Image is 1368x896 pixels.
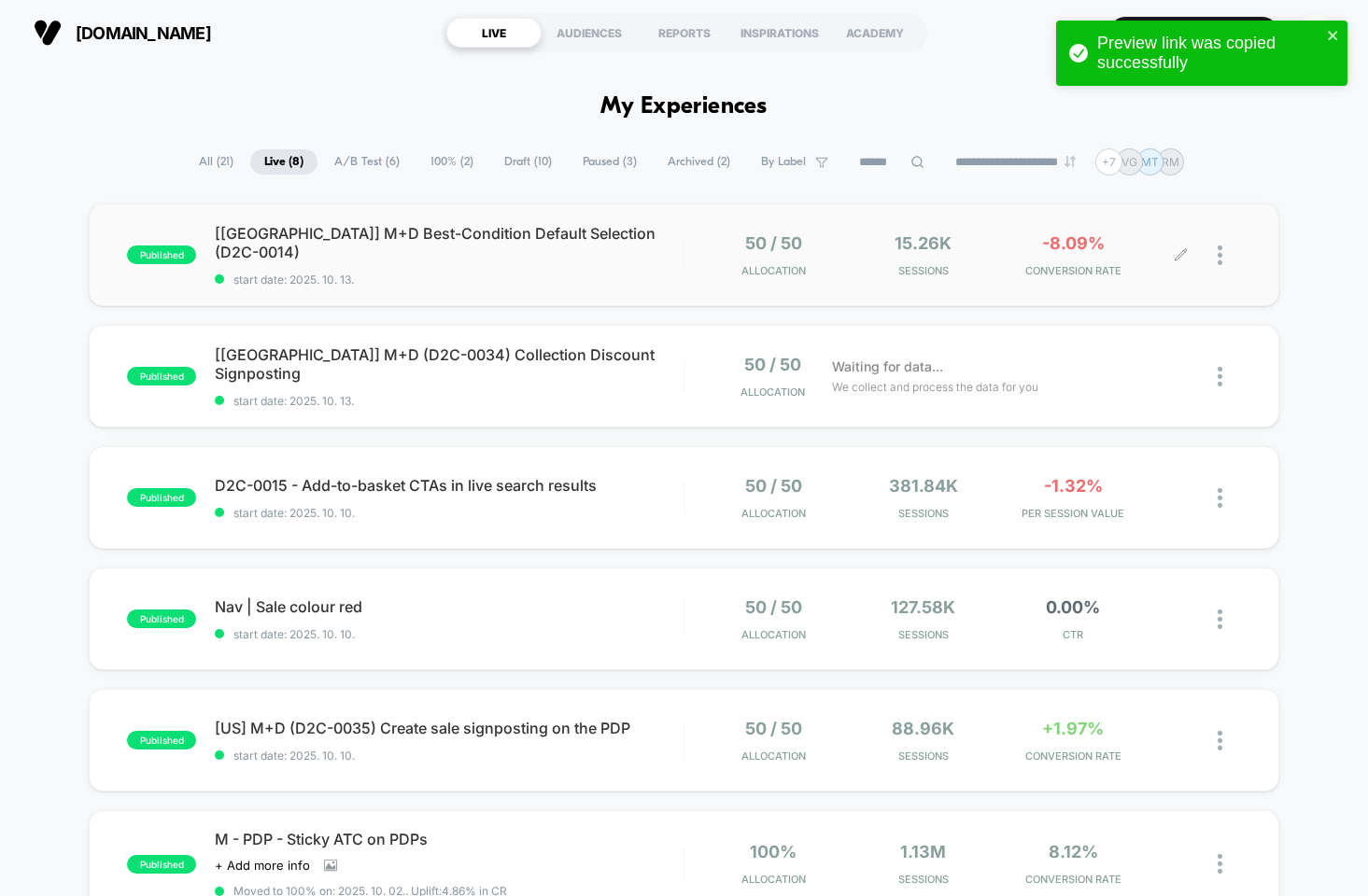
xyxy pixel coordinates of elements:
[1327,28,1340,46] button: close
[741,507,806,520] span: Allocation
[1218,245,1222,265] img: close
[832,378,1038,396] span: We collect and process the data for you
[215,597,684,616] span: Nav | Sale colour red
[1218,731,1222,750] img: close
[127,245,196,264] span: published
[741,264,806,277] span: Allocation
[761,155,806,169] span: By Label
[745,719,802,738] span: 50 / 50
[1298,15,1334,51] div: MT
[1162,155,1179,169] p: RM
[1218,488,1222,508] img: close
[1003,749,1143,763] span: CONVERSION RATE
[215,749,684,763] span: start date: 2025. 10. 10.
[654,149,744,175] span: Archived ( 2 )
[127,609,196,628] span: published
[1097,34,1321,73] div: Preview link was copied successfully
[1095,148,1122,175] div: + 7
[1218,609,1222,629] img: close
[416,149,487,175] span: 100% ( 2 )
[1042,233,1105,253] span: -8.09%
[215,830,684,848] span: M - PDP - Sticky ATC on PDPs
[900,842,946,861] span: 1.13M
[215,476,684,495] span: D2C-0015 - Add-to-basket CTAs in live search results
[28,18,217,48] button: [DOMAIN_NAME]
[1003,873,1143,886] span: CONVERSION RATE
[745,597,802,617] span: 50 / 50
[732,18,827,48] div: INSPIRATIONS
[750,842,797,861] span: 100%
[1049,842,1098,861] span: 8.12%
[34,19,62,47] img: Visually logo
[895,233,952,253] span: 15.26k
[827,18,923,48] div: ACADEMY
[600,93,768,120] h1: My Experiences
[127,488,196,507] span: published
[215,506,684,520] span: start date: 2025. 10. 10.
[215,345,684,383] span: [[GEOGRAPHIC_DATA]] M+D (D2C-0034) Collection Discount Signposting
[1292,14,1340,52] button: MT
[215,719,684,737] span: [US] M+D (D2C-0035) Create sale signposting on the PDP
[889,476,958,496] span: 381.84k
[891,597,955,617] span: 127.58k
[127,731,196,749] span: published
[1044,476,1103,496] span: -1.32%
[741,873,806,886] span: Allocation
[215,224,684,261] span: [[GEOGRAPHIC_DATA]] M+D Best-Condition Default Selection (D2C-0014)
[740,385,805,399] span: Allocation
[127,855,196,874] span: published
[1003,628,1143,641] span: CTR
[542,18,637,48] div: AUDIENCES
[215,273,684,287] span: start date: 2025. 10. 13.
[215,394,684,408] span: start date: 2025. 10. 13.
[745,476,802,496] span: 50 / 50
[446,18,542,48] div: LIVE
[569,149,651,175] span: Paused ( 3 )
[1218,854,1222,874] img: close
[1065,156,1076,167] img: end
[1046,597,1100,617] span: 0.00%
[250,149,317,175] span: Live ( 8 )
[185,149,247,175] span: All ( 21 )
[892,719,954,738] span: 88.96k
[853,507,994,520] span: Sessions
[490,149,566,175] span: Draft ( 10 )
[1121,155,1137,169] p: VG
[741,749,806,763] span: Allocation
[1218,367,1222,386] img: close
[744,355,801,374] span: 50 / 50
[76,23,211,43] span: [DOMAIN_NAME]
[320,149,414,175] span: A/B Test ( 6 )
[1003,264,1143,277] span: CONVERSION RATE
[215,627,684,641] span: start date: 2025. 10. 10.
[832,357,943,377] span: Waiting for data...
[741,628,806,641] span: Allocation
[1003,507,1143,520] span: PER SESSION VALUE
[127,367,196,385] span: published
[853,264,994,277] span: Sessions
[215,858,310,873] span: + Add more info
[853,628,994,641] span: Sessions
[853,749,994,763] span: Sessions
[1042,719,1104,738] span: +1.97%
[637,18,732,48] div: REPORTS
[1141,155,1159,169] p: MT
[853,873,994,886] span: Sessions
[745,233,802,253] span: 50 / 50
